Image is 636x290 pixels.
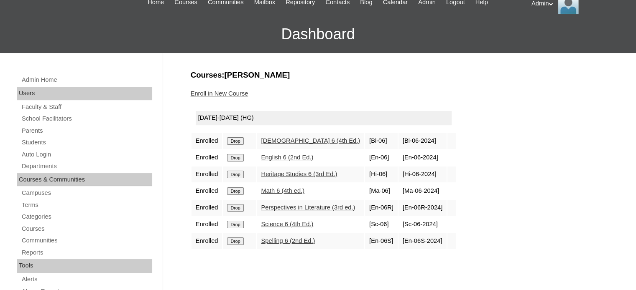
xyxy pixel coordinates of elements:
input: Drop [227,204,243,212]
a: Perspectives in Literature (3rd ed.) [261,204,355,211]
td: [En-06R] [365,200,398,216]
td: Enrolled [192,133,222,149]
a: Auto Login [21,149,152,160]
a: Terms [21,200,152,210]
div: Courses & Communities [17,173,152,187]
a: Campuses [21,188,152,198]
td: [Ma-06-2024] [398,183,447,199]
a: Alerts [21,274,152,285]
a: Reports [21,247,152,258]
div: Tools [17,259,152,272]
a: Parents [21,126,152,136]
a: Communities [21,235,152,246]
td: [En-06-2024] [398,150,447,166]
a: Courses [21,224,152,234]
td: [En-06S] [365,233,398,249]
a: Heritage Studies 6 (3rd Ed.) [261,171,337,177]
input: Drop [227,154,243,161]
a: [DEMOGRAPHIC_DATA] 6 (4th Ed.) [261,137,360,144]
div: [DATE]-[DATE] (HG) [196,111,452,125]
a: Enroll in New Course [191,90,248,97]
a: Math 6 (4th ed.) [261,187,304,194]
a: Departments [21,161,152,171]
td: Enrolled [192,183,222,199]
a: English 6 (2nd Ed.) [261,154,314,161]
a: Spelling 6 (2nd Ed.) [261,237,315,244]
a: School Facilitators [21,113,152,124]
td: [Bi-06] [365,133,398,149]
a: Categories [21,212,152,222]
a: Faculty & Staff [21,102,152,112]
a: Students [21,137,152,148]
td: [Bi-06-2024] [398,133,447,149]
td: Enrolled [192,150,222,166]
td: Enrolled [192,200,222,216]
input: Drop [227,187,243,195]
input: Drop [227,237,243,245]
a: Admin Home [21,75,152,85]
td: [Sc-06-2024] [398,217,447,232]
h3: Dashboard [4,15,632,53]
td: Enrolled [192,217,222,232]
h3: Courses:[PERSON_NAME] [191,70,605,81]
td: [Ma-06] [365,183,398,199]
td: [Hi-06] [365,166,398,182]
td: [Hi-06-2024] [398,166,447,182]
input: Drop [227,221,243,228]
td: [En-06S-2024] [398,233,447,249]
input: Drop [227,171,243,178]
td: Enrolled [192,166,222,182]
td: Enrolled [192,233,222,249]
a: Science 6 (4th Ed.) [261,221,314,227]
input: Drop [227,137,243,145]
div: Users [17,87,152,100]
td: [Sc-06] [365,217,398,232]
td: [En-06R-2024] [398,200,447,216]
td: [En-06] [365,150,398,166]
